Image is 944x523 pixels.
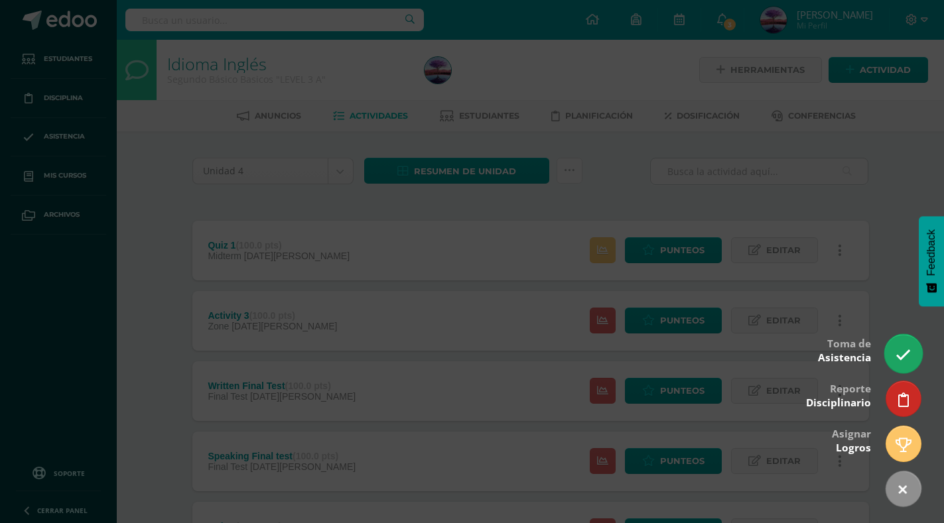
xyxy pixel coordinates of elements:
[818,351,871,365] span: Asistencia
[818,328,871,371] div: Toma de
[919,216,944,306] button: Feedback - Mostrar encuesta
[806,396,871,410] span: Disciplinario
[832,418,871,461] div: Asignar
[925,229,937,276] span: Feedback
[836,441,871,455] span: Logros
[806,373,871,416] div: Reporte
